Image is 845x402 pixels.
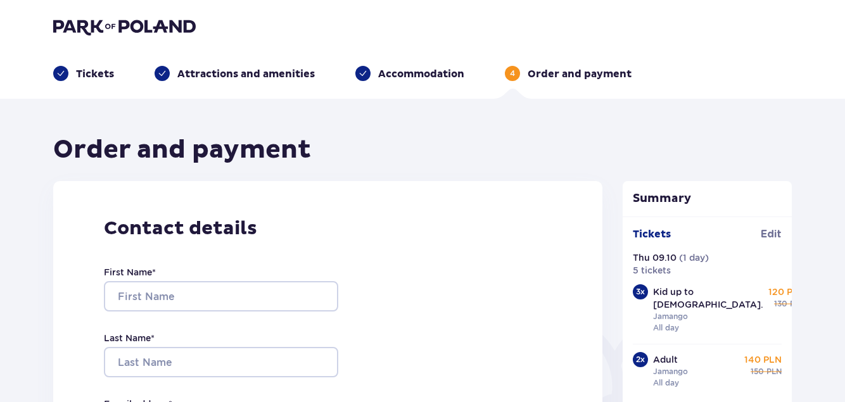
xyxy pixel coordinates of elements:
p: Accommodation [378,67,464,81]
p: Kid up to [DEMOGRAPHIC_DATA]. [653,286,763,311]
span: PLN [790,298,805,310]
p: Adult [653,353,678,366]
p: Thu 09.10 [633,251,677,264]
p: Contact details [104,217,552,241]
img: Park of Poland logo [53,18,196,35]
div: Attractions and amenities [155,66,315,81]
span: PLN [766,366,782,377]
label: Last Name * [104,332,155,344]
input: First Name [104,281,338,311]
p: Jamango [653,311,688,322]
p: 120 PLN [768,286,805,298]
input: Last Name [104,347,338,377]
p: Summary [623,191,792,206]
p: All day [653,322,679,334]
p: Tickets [633,227,671,241]
span: 130 [774,298,787,310]
p: All day [653,377,679,389]
p: Order and payment [528,67,632,81]
div: Tickets [53,66,114,81]
span: Edit [761,227,782,241]
p: ( 1 day ) [679,251,709,264]
div: 4Order and payment [505,66,632,81]
label: First Name * [104,266,156,279]
p: Attractions and amenities [177,67,315,81]
p: 4 [510,68,515,79]
div: 3 x [633,284,648,299]
div: 2 x [633,352,648,367]
p: Tickets [76,67,114,81]
span: 150 [751,366,764,377]
div: Accommodation [355,66,464,81]
h1: Order and payment [53,134,311,166]
p: Jamango [653,366,688,377]
p: 5 tickets [633,264,671,277]
p: 140 PLN [744,353,782,366]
